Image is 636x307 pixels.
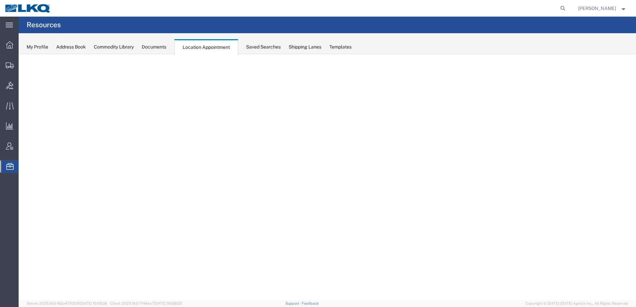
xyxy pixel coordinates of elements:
[578,5,616,12] span: Brian Schmidt
[110,301,182,305] span: Client: 2025.19.0-7f44ea7
[578,4,627,12] button: [PERSON_NAME]
[174,39,238,54] div: Location Appointment
[56,44,86,51] div: Address Book
[329,44,352,51] div: Templates
[285,301,302,305] a: Support
[526,301,628,306] span: Copyright © [DATE]-[DATE] Agistix Inc., All Rights Reserved
[302,301,319,305] a: Feedback
[27,44,48,51] div: My Profile
[94,44,134,51] div: Commodity Library
[19,54,636,300] iframe: FS Legacy Container
[27,301,107,305] span: Server: 2025.19.0-192a4753216
[27,17,61,33] h4: Resources
[5,3,51,13] img: logo
[289,44,321,51] div: Shipping Lanes
[154,301,182,305] span: [DATE] 09:58:55
[246,44,281,51] div: Saved Searches
[80,301,107,305] span: [DATE] 10:05:38
[142,44,166,51] div: Documents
